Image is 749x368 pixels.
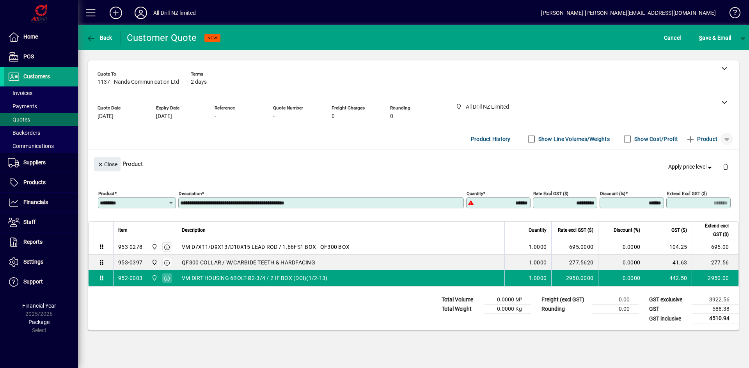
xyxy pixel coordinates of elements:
span: Back [86,35,112,41]
button: Cancel [662,31,683,45]
td: Total Volume [438,295,485,305]
td: 0.00 [592,295,639,305]
span: Product [686,133,717,145]
label: Show Line Volumes/Weights [537,135,610,143]
span: POS [23,53,34,60]
span: Financial Year [22,303,56,309]
span: Suppliers [23,159,46,166]
button: Profile [128,6,153,20]
button: Save & Email [695,31,735,45]
span: Close [97,158,117,171]
a: Reports [4,232,78,252]
span: Invoices [8,90,32,96]
span: All Drill NZ Limited [149,274,158,282]
span: Extend excl GST ($) [697,222,729,239]
button: Apply price level [665,160,717,174]
a: Invoices [4,86,78,100]
a: Backorders [4,126,78,139]
td: 0.0000 Kg [485,305,531,314]
div: Product [88,150,739,178]
span: Financials [23,199,48,205]
span: Backorders [8,130,40,136]
td: 3922.56 [692,295,739,305]
div: 953-0397 [118,259,142,266]
span: Settings [23,259,43,265]
span: S [699,35,702,41]
span: 1.0000 [529,274,547,282]
td: GST inclusive [645,314,692,324]
button: Delete [716,157,735,176]
div: 953-0278 [118,243,142,251]
td: 0.0000 [598,255,645,270]
a: Communications [4,139,78,153]
span: VM D7X11/D9X13/D10X15 LEAD ROD / 1.66FS1 BOX - QF300 BOX [182,243,350,251]
div: 952-0003 [118,274,142,282]
a: Support [4,272,78,292]
div: All Drill NZ limited [153,7,196,19]
td: 588.38 [692,305,739,314]
button: Add [103,6,128,20]
td: Freight (excl GST) [538,295,592,305]
span: All Drill NZ Limited [149,243,158,251]
app-page-header-button: Close [92,160,122,167]
span: Home [23,33,38,40]
span: Customers [23,73,50,79]
a: Home [4,27,78,47]
td: 0.0000 [598,270,645,286]
td: 41.63 [645,255,692,270]
mat-label: Extend excl GST ($) [667,191,707,196]
a: Settings [4,252,78,272]
a: Knowledge Base [724,2,739,27]
td: 2950.00 [692,270,738,286]
app-page-header-button: Delete [716,163,735,170]
td: 695.00 [692,239,738,255]
span: Staff [23,219,35,225]
button: Product History [468,132,514,146]
span: 1.0000 [529,259,547,266]
span: VM DIRT HOUSING 6BOLT-Ø2-3/4 / 2 IF BOX (DCI)(1/2-13) [182,274,327,282]
div: 2950.0000 [556,274,593,282]
span: Rate excl GST ($) [558,226,593,234]
span: 2 days [191,79,207,85]
td: 277.56 [692,255,738,270]
span: Support [23,278,43,285]
div: 277.5620 [556,259,593,266]
td: Rounding [538,305,592,314]
a: Payments [4,100,78,113]
td: GST exclusive [645,295,692,305]
mat-label: Quantity [467,191,483,196]
mat-label: Description [179,191,202,196]
div: [PERSON_NAME] [PERSON_NAME][EMAIL_ADDRESS][DOMAIN_NAME] [541,7,716,19]
span: Communications [8,143,54,149]
td: 4510.94 [692,314,739,324]
td: 104.25 [645,239,692,255]
span: Apply price level [668,163,714,171]
span: All Drill NZ Limited [149,258,158,267]
button: Back [84,31,114,45]
span: ave & Email [699,32,731,44]
span: 0 [332,113,335,120]
a: Staff [4,213,78,232]
td: 0.0000 [598,239,645,255]
div: Customer Quote [127,32,197,44]
span: Cancel [664,32,681,44]
span: Products [23,179,46,185]
span: Reports [23,239,43,245]
span: Product History [471,133,511,145]
button: Close [94,157,121,171]
td: 0.0000 M³ [485,295,531,305]
span: [DATE] [98,113,114,120]
button: Product [682,132,721,146]
mat-label: Rate excl GST ($) [533,191,568,196]
span: Description [182,226,206,234]
span: QF300 COLLAR / W/CARBIDE TEETH & HARDFACING [182,259,315,266]
mat-label: Discount (%) [600,191,625,196]
span: 1.0000 [529,243,547,251]
span: NEW [208,35,217,40]
span: 1137 - Nands Communication Ltd [98,79,179,85]
a: Products [4,173,78,192]
a: Suppliers [4,153,78,173]
a: POS [4,47,78,67]
td: 442.50 [645,270,692,286]
span: [DATE] [156,113,172,120]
